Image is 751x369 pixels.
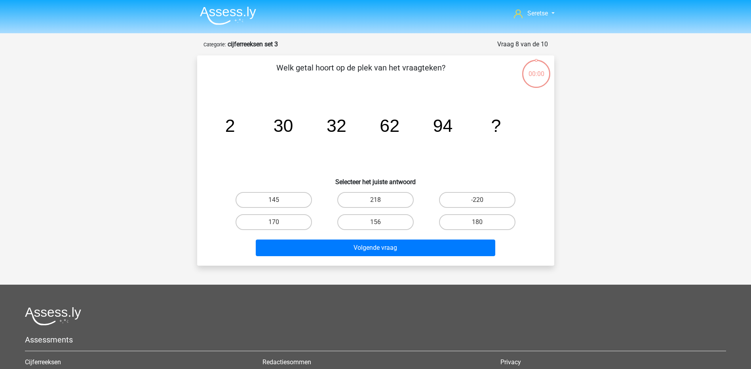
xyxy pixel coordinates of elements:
tspan: 30 [273,116,293,135]
h5: Assessments [25,335,726,344]
strong: cijferreeksen set 3 [228,40,278,48]
label: 145 [236,192,312,208]
button: Volgende vraag [256,240,495,256]
tspan: 2 [225,116,235,135]
a: Redactiesommen [262,358,311,366]
tspan: ? [491,116,501,135]
label: 180 [439,214,515,230]
p: Welk getal hoort op de plek van het vraagteken? [210,62,512,86]
img: Assessly logo [25,307,81,325]
div: 00:00 [521,59,551,79]
tspan: 32 [327,116,346,135]
label: 218 [337,192,414,208]
a: Cijferreeksen [25,358,61,366]
small: Categorie: [203,42,226,48]
label: 170 [236,214,312,230]
h6: Selecteer het juiste antwoord [210,172,542,186]
img: Assessly [200,6,256,25]
tspan: 62 [380,116,399,135]
span: Seretse [527,10,548,17]
tspan: 94 [433,116,453,135]
label: 156 [337,214,414,230]
a: Seretse [511,9,557,18]
label: -220 [439,192,515,208]
div: Vraag 8 van de 10 [497,40,548,49]
a: Privacy [500,358,521,366]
